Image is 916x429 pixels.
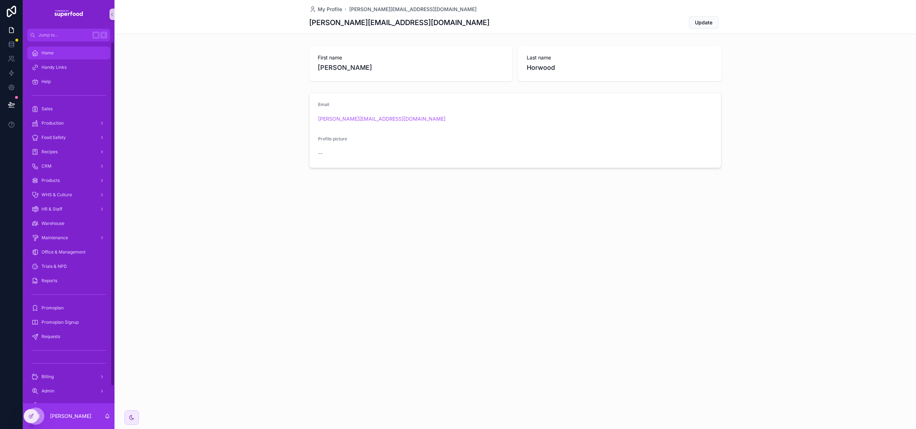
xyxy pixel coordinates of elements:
[42,374,54,380] span: Billing
[27,160,110,173] a: CRM
[42,79,51,85] span: Help
[27,316,110,329] a: Promoplan Signup
[23,42,114,403] div: scrollable content
[689,16,718,29] button: Update
[527,63,713,73] span: Horwood
[318,54,504,61] span: First name
[42,149,58,155] span: Recipes
[101,32,107,38] span: K
[695,19,712,26] span: Update
[42,106,53,112] span: Sales
[27,61,110,74] a: Handy Links
[42,305,64,311] span: Promoplan
[42,334,60,339] span: Requests
[27,274,110,287] a: Reports
[309,6,342,13] a: My Profile
[27,131,110,144] a: Food Safety
[42,163,52,169] span: CRM
[527,54,713,61] span: Last name
[349,6,477,13] a: [PERSON_NAME][EMAIL_ADDRESS][DOMAIN_NAME]
[42,64,67,70] span: Handy Links
[27,75,110,88] a: Help
[42,178,60,183] span: Products
[27,47,110,59] a: Home
[27,260,110,273] a: Trials & NPD
[42,235,68,241] span: Maintenance
[27,246,110,259] a: Office & Management
[42,135,66,140] span: Food Safety
[318,136,347,141] span: Profile picture
[42,278,57,284] span: Reports
[42,120,64,126] span: Production
[27,145,110,158] a: Recipes
[42,192,72,198] span: WHS & Culture
[42,249,86,255] span: Office & Management
[42,403,58,408] span: Settings
[50,413,91,420] p: [PERSON_NAME]
[27,102,110,115] a: Sales
[27,385,110,397] a: Admin
[53,9,84,20] img: App logo
[318,102,329,107] span: Email
[42,264,67,269] span: Trials & NPD
[318,115,445,122] a: [PERSON_NAME][EMAIL_ADDRESS][DOMAIN_NAME]
[27,302,110,314] a: Promoplan
[27,370,110,383] a: Billing
[38,32,89,38] span: Jump to...
[309,18,489,28] h1: [PERSON_NAME][EMAIL_ADDRESS][DOMAIN_NAME]
[27,188,110,201] a: WHS & Culture
[27,203,110,216] a: HR & Staff
[27,399,110,412] a: Settings
[42,221,64,226] span: Warehouse
[318,150,322,157] span: --
[27,217,110,230] a: Warehouse
[42,388,54,394] span: Admin
[318,63,504,73] span: [PERSON_NAME]
[27,174,110,187] a: Products
[42,319,79,325] span: Promoplan Signup
[42,206,62,212] span: HR & Staff
[27,231,110,244] a: Maintenance
[27,117,110,130] a: Production
[42,50,54,56] span: Home
[318,6,342,13] span: My Profile
[27,330,110,343] a: Requests
[27,29,110,42] button: Jump to...K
